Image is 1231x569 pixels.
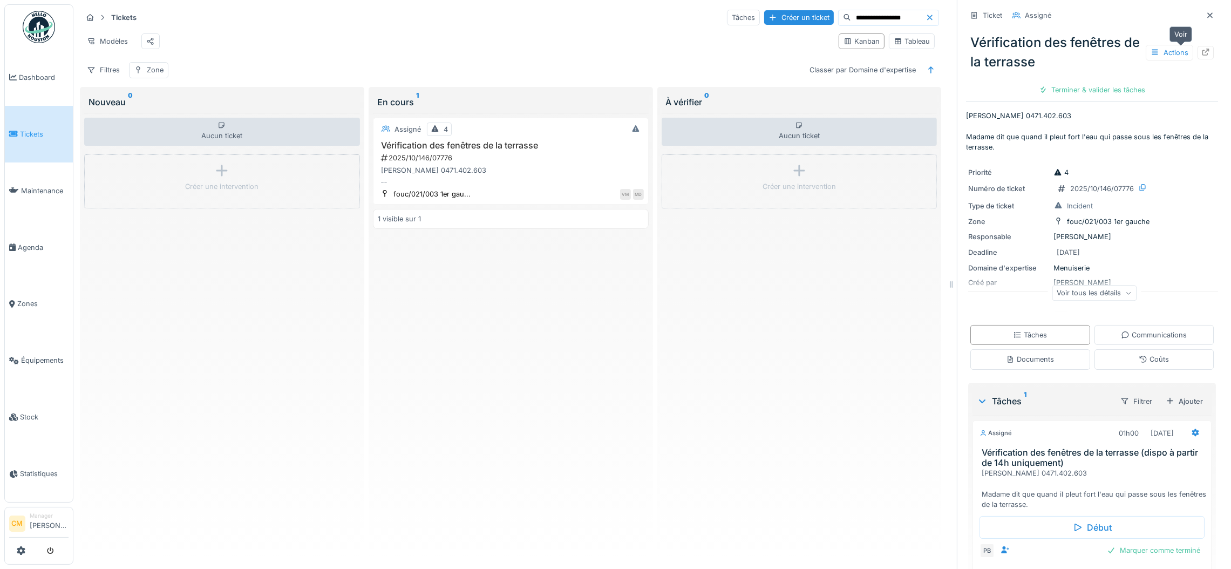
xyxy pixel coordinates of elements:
sup: 1 [1024,395,1026,408]
div: Tâches [1013,330,1047,340]
div: Documents [1006,354,1054,364]
div: fouc/021/003 1er gauche [1067,216,1150,227]
div: Zone [968,216,1049,227]
div: Créer une intervention [763,181,836,192]
sup: 0 [128,96,133,109]
div: Assigné [1025,10,1051,21]
div: PB [980,543,995,558]
div: Tableau [894,36,930,46]
span: Stock [20,412,69,422]
div: 4 [444,124,448,134]
div: Créer un ticket [764,10,834,25]
a: Agenda [5,219,73,276]
div: Tâches [727,10,760,25]
div: fouc/021/003 1er gau... [393,189,471,199]
a: Statistiques [5,445,73,502]
div: Menuiserie [968,263,1216,273]
img: Badge_color-CXgf-gQk.svg [23,11,55,43]
div: Voir [1169,26,1192,42]
p: [PERSON_NAME] 0471.402.603 Madame dit que quand il pleut fort l'eau qui passe sous les fenêtres d... [966,111,1218,152]
div: Actions [1146,45,1193,60]
div: Communications [1121,330,1187,340]
div: En cours [377,96,644,109]
sup: 1 [416,96,419,109]
span: Équipements [21,355,69,365]
div: 2025/10/146/07776 [380,153,644,163]
div: Assigné [980,429,1012,438]
div: Aucun ticket [84,118,360,146]
div: Type de ticket [968,201,1049,211]
a: Stock [5,389,73,445]
h3: Vérification des fenêtres de la terrasse (dispo à partir de 14h uniquement) [982,448,1207,468]
sup: 0 [705,96,710,109]
span: Maintenance [21,186,69,196]
div: Marquer comme terminé [1103,543,1205,558]
div: Nouveau [89,96,356,109]
div: Terminer & valider les tâches [1035,83,1150,97]
div: Incident [1067,201,1093,211]
div: [DATE] [1151,428,1174,438]
div: [PERSON_NAME] 0471.402.603 Madame dit que quand il pleut fort l'eau qui passe sous les fenêtres d... [982,468,1207,510]
div: [DATE] [1057,247,1080,258]
span: Zones [17,299,69,309]
a: Tickets [5,106,73,162]
div: Voir tous les détails [1052,285,1137,301]
a: Équipements [5,333,73,389]
a: CM Manager[PERSON_NAME] [9,512,69,538]
a: Dashboard [5,49,73,106]
a: Maintenance [5,162,73,219]
div: VM [620,189,631,200]
div: Créer une intervention [185,181,259,192]
div: 4 [1053,167,1069,178]
div: Priorité [968,167,1049,178]
div: Vérification des fenêtres de la terrasse [966,29,1218,76]
div: Début [980,516,1205,539]
strong: Tickets [107,12,141,23]
li: [PERSON_NAME] [30,512,69,535]
div: 01h00 [1119,428,1139,438]
h3: Vérification des fenêtres de la terrasse [378,140,644,151]
li: CM [9,516,25,532]
div: [PERSON_NAME] 0471.402.603 Madame dit que quand il pleut fort l'eau qui passe sous les fenêtres d... [378,165,644,186]
div: Kanban [844,36,880,46]
div: Aucun ticket [662,118,937,146]
div: À vérifier [666,96,933,109]
div: Ajouter [1161,394,1207,409]
div: Filtrer [1116,394,1157,409]
div: Coûts [1139,354,1169,364]
div: Domaine d'expertise [968,263,1049,273]
div: Responsable [968,232,1049,242]
a: Zones [5,276,73,333]
span: Dashboard [19,72,69,83]
div: [PERSON_NAME] [968,232,1216,242]
span: Agenda [18,242,69,253]
div: Manager [30,512,69,520]
div: 2025/10/146/07776 [1070,184,1134,194]
div: Ticket [983,10,1002,21]
div: Filtres [82,62,125,78]
span: Tickets [20,129,69,139]
div: Assigné [395,124,421,134]
div: Deadline [968,247,1049,258]
div: Numéro de ticket [968,184,1049,194]
div: 1 visible sur 1 [378,214,421,224]
div: Modèles [82,33,133,49]
span: Statistiques [20,469,69,479]
div: Zone [147,65,164,75]
div: MD [633,189,644,200]
div: Tâches [977,395,1111,408]
div: Classer par Domaine d'expertise [805,62,921,78]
